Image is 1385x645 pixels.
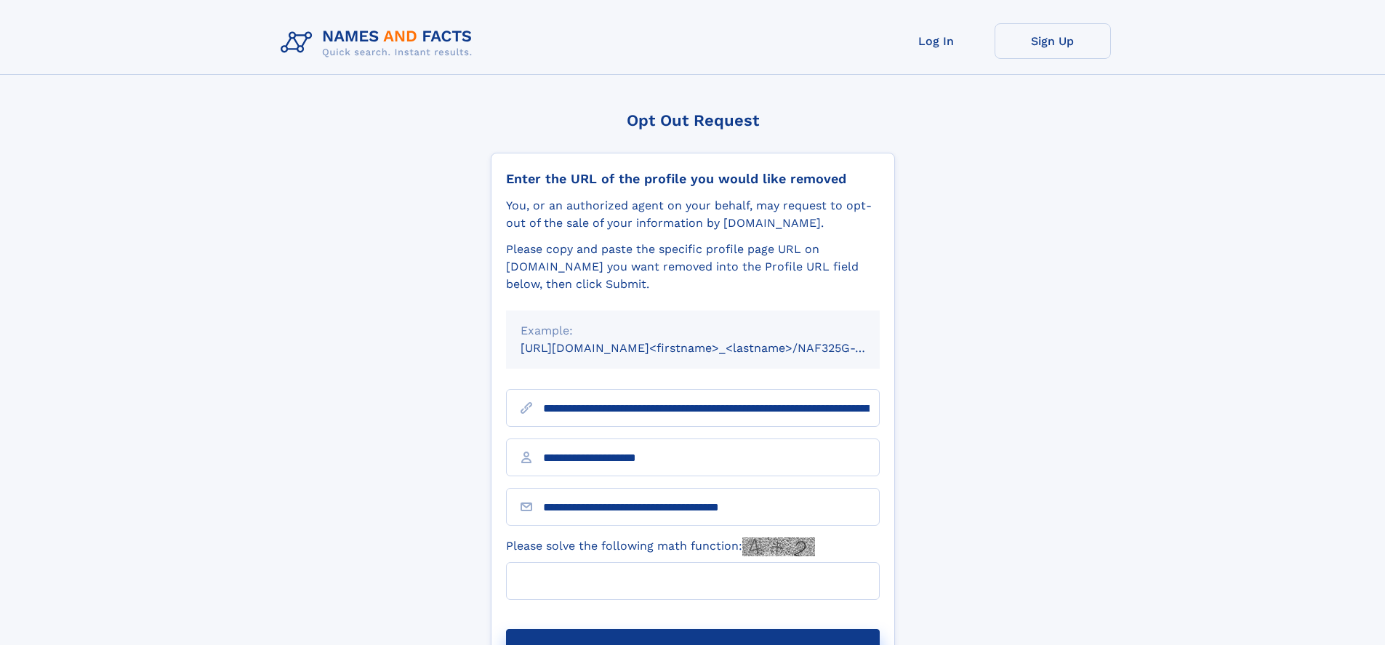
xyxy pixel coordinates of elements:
label: Please solve the following math function: [506,537,815,556]
small: [URL][DOMAIN_NAME]<firstname>_<lastname>/NAF325G-xxxxxxxx [521,341,907,355]
div: Opt Out Request [491,111,895,129]
div: You, or an authorized agent on your behalf, may request to opt-out of the sale of your informatio... [506,197,880,232]
div: Enter the URL of the profile you would like removed [506,171,880,187]
div: Example: [521,322,865,340]
a: Log In [878,23,995,59]
div: Please copy and paste the specific profile page URL on [DOMAIN_NAME] you want removed into the Pr... [506,241,880,293]
a: Sign Up [995,23,1111,59]
img: Logo Names and Facts [275,23,484,63]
